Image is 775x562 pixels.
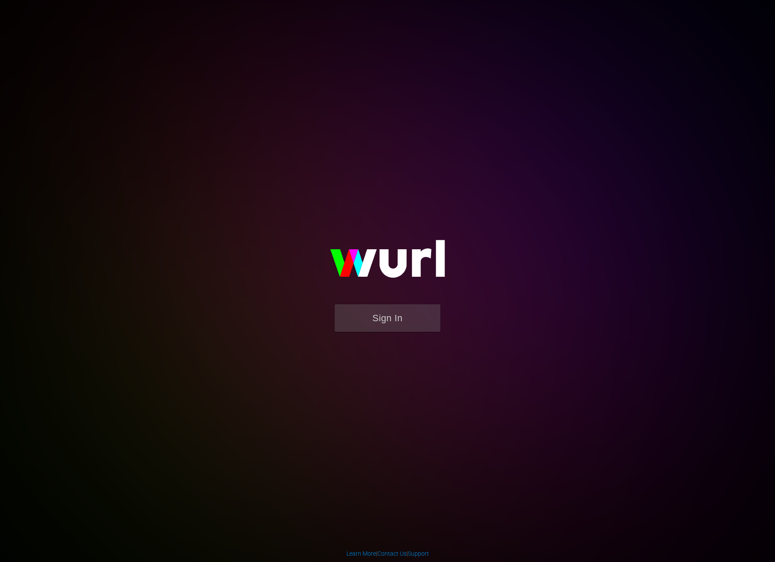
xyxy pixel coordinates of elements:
a: Support [408,550,429,557]
div: | | [346,549,429,558]
a: Learn More [346,550,376,557]
button: Sign In [335,304,440,332]
a: Contact Us [377,550,407,557]
img: wurl-logo-on-black-223613ac3d8ba8fe6dc639794a292ebdb59501304c7dfd60c99c58986ef67473.svg [303,222,472,304]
